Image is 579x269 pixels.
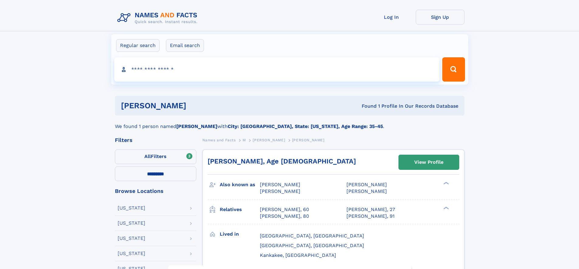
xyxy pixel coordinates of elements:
[260,252,336,258] span: Kankakee, [GEOGRAPHIC_DATA]
[166,39,204,52] label: Email search
[260,233,364,239] span: [GEOGRAPHIC_DATA], [GEOGRAPHIC_DATA]
[116,39,160,52] label: Regular search
[202,136,236,144] a: Names and Facts
[414,155,443,169] div: View Profile
[118,206,145,210] div: [US_STATE]
[346,213,395,220] a: [PERSON_NAME], 91
[220,204,260,215] h3: Relatives
[208,157,356,165] a: [PERSON_NAME], Age [DEMOGRAPHIC_DATA]
[253,138,285,142] span: [PERSON_NAME]
[260,243,364,248] span: [GEOGRAPHIC_DATA], [GEOGRAPHIC_DATA]
[243,138,246,142] span: M
[121,102,274,109] h1: [PERSON_NAME]
[118,236,145,241] div: [US_STATE]
[243,136,246,144] a: M
[399,155,459,170] a: View Profile
[115,137,196,143] div: Filters
[176,123,217,129] b: [PERSON_NAME]
[118,221,145,226] div: [US_STATE]
[115,10,202,26] img: Logo Names and Facts
[442,181,449,185] div: ❯
[346,206,395,213] a: [PERSON_NAME], 27
[416,10,464,25] a: Sign Up
[115,150,196,164] label: Filters
[228,123,383,129] b: City: [GEOGRAPHIC_DATA], State: [US_STATE], Age Range: 35-45
[274,103,458,109] div: Found 1 Profile In Our Records Database
[442,206,449,210] div: ❯
[115,188,196,194] div: Browse Locations
[118,251,145,256] div: [US_STATE]
[260,206,309,213] a: [PERSON_NAME], 60
[346,182,387,187] span: [PERSON_NAME]
[292,138,325,142] span: [PERSON_NAME]
[260,213,309,220] a: [PERSON_NAME], 80
[144,153,151,159] span: All
[114,57,440,82] input: search input
[260,182,300,187] span: [PERSON_NAME]
[220,229,260,239] h3: Lived in
[253,136,285,144] a: [PERSON_NAME]
[346,188,387,194] span: [PERSON_NAME]
[367,10,416,25] a: Log In
[442,57,465,82] button: Search Button
[260,188,300,194] span: [PERSON_NAME]
[115,116,464,130] div: We found 1 person named with .
[220,180,260,190] h3: Also known as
